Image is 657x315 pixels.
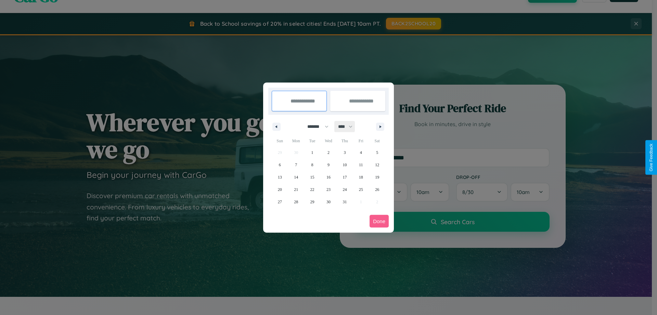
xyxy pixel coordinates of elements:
[304,196,320,208] button: 29
[337,159,353,171] button: 10
[272,183,288,196] button: 20
[304,171,320,183] button: 15
[326,183,331,196] span: 23
[304,159,320,171] button: 8
[320,183,336,196] button: 23
[344,146,346,159] span: 3
[304,135,320,146] span: Tue
[337,146,353,159] button: 3
[343,171,347,183] span: 17
[369,183,385,196] button: 26
[288,183,304,196] button: 21
[320,159,336,171] button: 9
[353,171,369,183] button: 18
[337,183,353,196] button: 24
[295,159,297,171] span: 7
[320,196,336,208] button: 30
[375,159,379,171] span: 12
[326,171,331,183] span: 16
[360,146,362,159] span: 4
[353,135,369,146] span: Fri
[327,159,330,171] span: 9
[310,196,314,208] span: 29
[375,183,379,196] span: 26
[343,196,347,208] span: 31
[337,196,353,208] button: 31
[288,159,304,171] button: 7
[310,171,314,183] span: 15
[375,171,379,183] span: 19
[272,196,288,208] button: 27
[326,196,331,208] span: 30
[288,196,304,208] button: 28
[343,159,347,171] span: 10
[294,196,298,208] span: 28
[272,171,288,183] button: 13
[369,146,385,159] button: 5
[278,196,282,208] span: 27
[304,183,320,196] button: 22
[320,146,336,159] button: 2
[294,171,298,183] span: 14
[337,135,353,146] span: Thu
[353,159,369,171] button: 11
[311,159,313,171] span: 8
[369,159,385,171] button: 12
[649,144,654,171] div: Give Feedback
[343,183,347,196] span: 24
[304,146,320,159] button: 1
[376,146,378,159] span: 5
[279,159,281,171] span: 6
[359,183,363,196] span: 25
[311,146,313,159] span: 1
[272,159,288,171] button: 6
[320,135,336,146] span: Wed
[294,183,298,196] span: 21
[359,159,363,171] span: 11
[288,135,304,146] span: Mon
[353,146,369,159] button: 4
[310,183,314,196] span: 22
[278,183,282,196] span: 20
[337,171,353,183] button: 17
[353,183,369,196] button: 25
[369,135,385,146] span: Sat
[359,171,363,183] span: 18
[327,146,330,159] span: 2
[288,171,304,183] button: 14
[272,135,288,146] span: Sun
[278,171,282,183] span: 13
[320,171,336,183] button: 16
[370,215,389,228] button: Done
[369,171,385,183] button: 19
